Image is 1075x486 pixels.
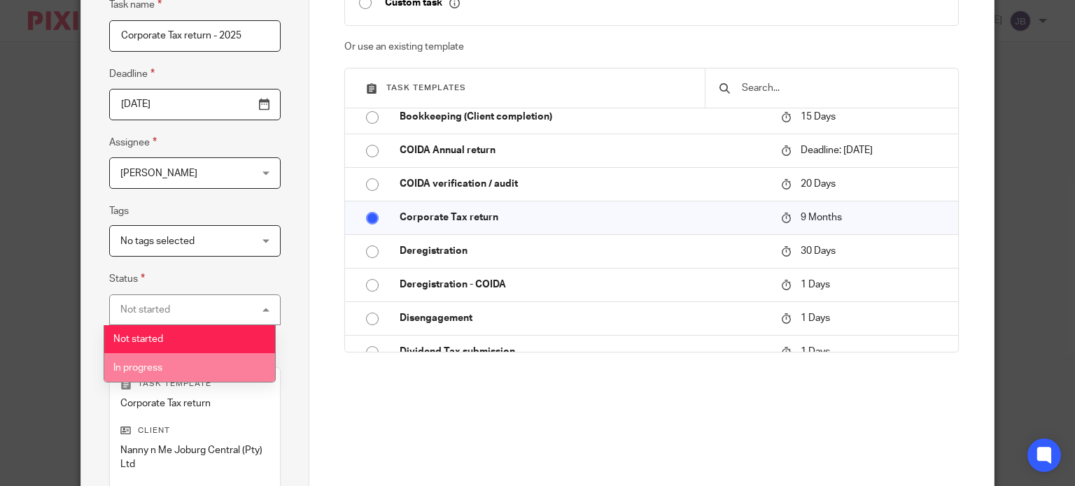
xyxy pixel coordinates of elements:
span: [PERSON_NAME] [120,169,197,178]
label: Assignee [109,134,157,150]
p: Corporate Tax return [400,210,767,224]
span: No tags selected [120,236,195,246]
input: Task name [109,20,281,52]
span: 30 Days [801,246,836,256]
p: COIDA Annual return [400,143,767,157]
p: Bookkeeping (Client completion) [400,110,767,124]
p: Or use an existing template [344,40,959,54]
label: Deadline [109,66,155,82]
span: In progress [113,363,162,373]
p: COIDA verification / audit [400,177,767,191]
span: Deadline: [DATE] [801,145,873,155]
span: 1 Days [801,313,830,323]
p: Corporate Tax return [120,396,269,410]
input: Use the arrow keys to pick a date [109,89,281,120]
p: Disengagement [400,311,767,325]
input: Search... [740,80,944,96]
div: Not started [120,305,170,315]
span: 1 Days [801,347,830,357]
label: Tags [109,204,129,218]
span: Task templates [386,84,466,92]
p: Deregistration [400,244,767,258]
p: Client [120,425,269,436]
span: 9 Months [801,213,842,222]
p: Task template [120,378,269,389]
p: Deregistration - COIDA [400,278,767,292]
p: Nanny n Me Joburg Central (Pty) Ltd [120,443,269,472]
span: Not started [113,334,163,344]
span: 15 Days [801,112,836,122]
span: 20 Days [801,179,836,189]
p: Dividend Tax submission [400,345,767,359]
span: 1 Days [801,280,830,290]
label: Status [109,271,145,287]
